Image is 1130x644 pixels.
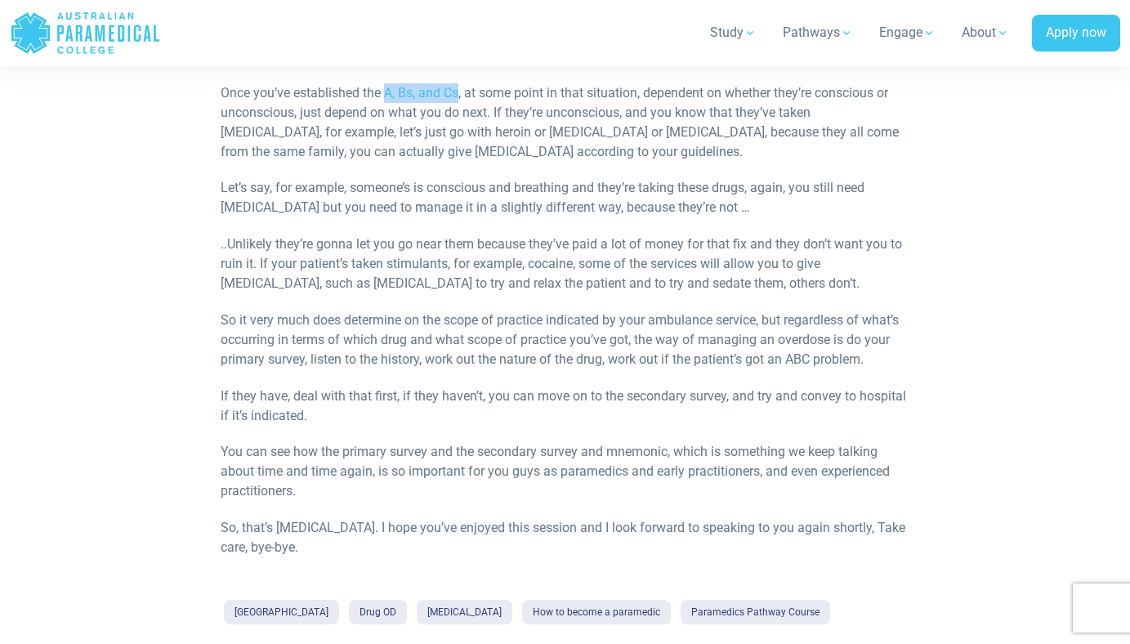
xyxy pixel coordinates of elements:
p: ..Unlikely they’re gonna let you go near them because they’ve paid a lot of money for that fix an... [221,235,909,293]
a: Australian Paramedical College [10,7,161,60]
a: Paramedics Pathway Course [681,600,830,624]
a: Pathways [773,10,863,56]
a: [GEOGRAPHIC_DATA] [224,600,339,624]
a: How to become a paramedic [522,600,671,624]
p: So it very much does determine on the scope of practice indicated by your ambulance service, but ... [221,311,909,369]
a: Drug OD [349,600,407,624]
p: You can see how the primary survey and the secondary survey and mnemonic, which is something we k... [221,442,909,501]
p: Once you’ve established the A, Bs, and Cs, at some point in that situation, dependent on whether ... [221,83,909,162]
p: So, that’s [MEDICAL_DATA]. I hope you’ve enjoyed this session and I look forward to speaking to y... [221,518,909,557]
a: About [952,10,1019,56]
a: [MEDICAL_DATA] [417,600,512,624]
p: If they have, deal with that first, if they haven’t, you can move on to the secondary survey, and... [221,387,909,426]
p: Let’s say, for example, someone’s is conscious and breathing and they’re taking these drugs, agai... [221,178,909,217]
a: Apply now [1032,15,1120,52]
a: Engage [869,10,945,56]
a: Study [700,10,766,56]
